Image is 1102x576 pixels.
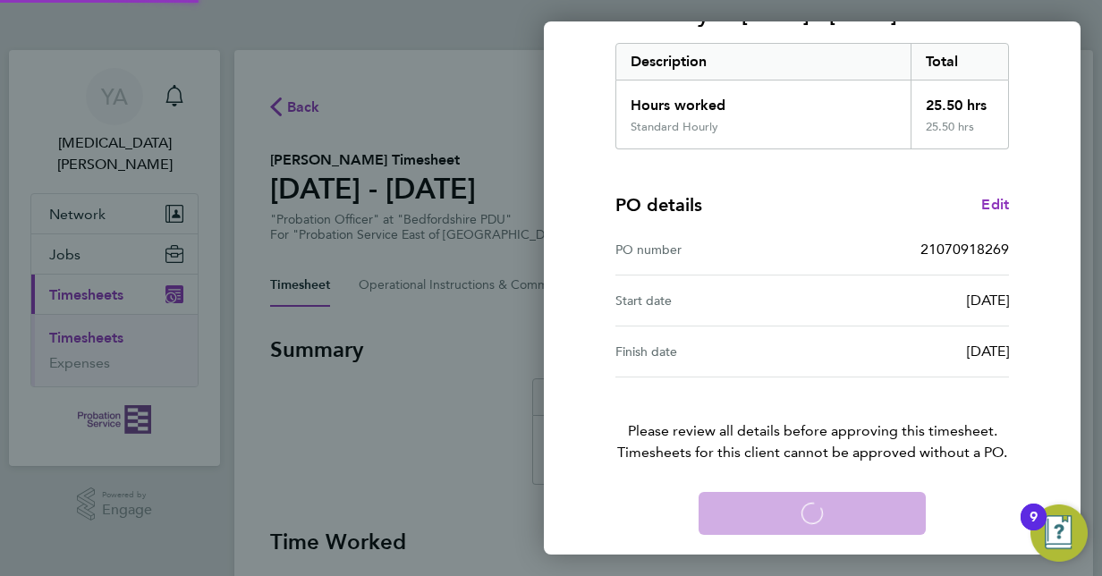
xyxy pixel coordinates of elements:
button: Open Resource Center, 9 new notifications [1030,504,1088,562]
h4: PO details [615,192,702,217]
div: Standard Hourly [631,120,718,134]
span: 21070918269 [920,241,1009,258]
div: 25.50 hrs [911,120,1009,148]
a: Edit [981,194,1009,216]
div: Summary of 18 - 24 Aug 2025 [615,43,1009,149]
div: 25.50 hrs [911,80,1009,120]
span: Timesheets for this client cannot be approved without a PO. [594,442,1030,463]
div: Hours worked [616,80,911,120]
div: [DATE] [812,341,1009,362]
div: 9 [1030,517,1038,540]
div: Finish date [615,341,812,362]
div: Total [911,44,1009,80]
div: PO number [615,239,812,260]
p: Please review all details before approving this timesheet. [594,377,1030,463]
span: Edit [981,196,1009,213]
div: [DATE] [812,290,1009,311]
div: Description [616,44,911,80]
div: Start date [615,290,812,311]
